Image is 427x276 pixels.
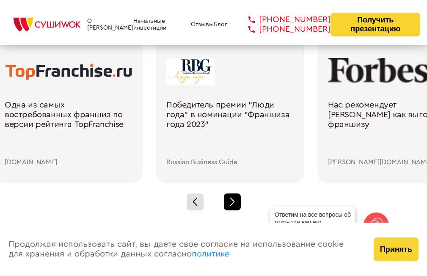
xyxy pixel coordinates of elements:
[5,158,132,166] div: [DOMAIN_NAME]
[166,158,294,166] div: Russian Business Guide
[236,25,331,34] a: [PHONE_NUMBER]
[374,237,419,261] button: Принять
[214,21,227,28] a: Блог
[236,15,331,25] a: [PHONE_NUMBER]
[7,15,87,34] img: СУШИWOK
[192,250,229,258] a: политике
[133,18,191,31] a: Начальные инвестиции
[191,21,214,28] a: Отзывы
[166,100,294,159] div: Победитель премии "Люди года" в номинации "Франшиза года 2023"
[87,18,133,31] a: О [PERSON_NAME]
[5,100,132,159] div: Одна из самых востребованных франшиз по версии рейтинга TopFranchise
[331,13,420,36] button: Получить презентацию
[270,207,355,238] div: Ответим на все вопросы об открытии вашего [PERSON_NAME]!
